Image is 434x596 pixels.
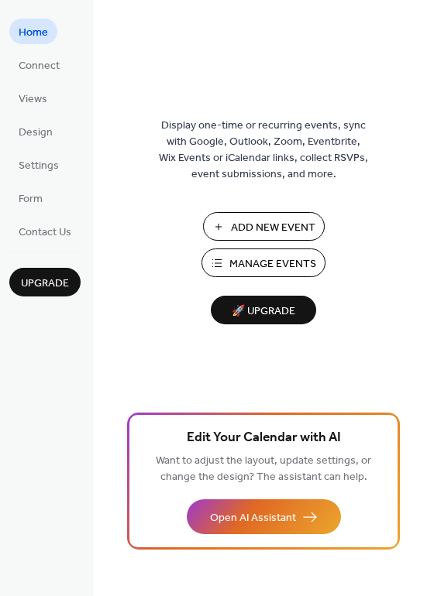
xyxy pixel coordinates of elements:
[229,256,316,272] span: Manage Events
[210,510,296,526] span: Open AI Assistant
[156,450,371,488] span: Want to adjust the layout, update settings, or change the design? The assistant can help.
[19,58,60,74] span: Connect
[9,118,62,144] a: Design
[19,158,59,174] span: Settings
[159,118,368,183] span: Display one-time or recurring events, sync with Google, Outlook, Zoom, Eventbrite, Wix Events or ...
[9,152,68,177] a: Settings
[201,248,325,277] button: Manage Events
[203,212,325,241] button: Add New Event
[19,191,43,207] span: Form
[19,91,47,108] span: Views
[19,25,48,41] span: Home
[9,19,57,44] a: Home
[9,85,57,111] a: Views
[9,218,81,244] a: Contact Us
[187,499,341,534] button: Open AI Assistant
[21,276,69,292] span: Upgrade
[9,268,81,296] button: Upgrade
[19,224,71,241] span: Contact Us
[187,427,341,449] span: Edit Your Calendar with AI
[220,301,307,322] span: 🚀 Upgrade
[9,185,52,211] a: Form
[211,296,316,324] button: 🚀 Upgrade
[231,220,315,236] span: Add New Event
[9,52,69,77] a: Connect
[19,125,53,141] span: Design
